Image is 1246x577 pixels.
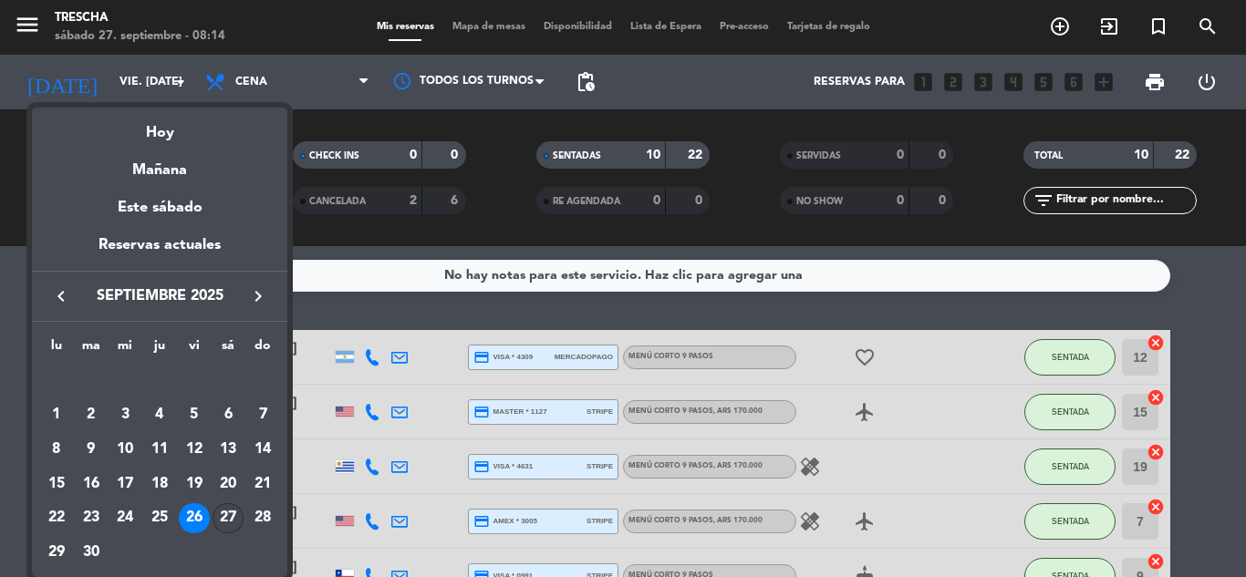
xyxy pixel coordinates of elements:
div: 17 [109,469,140,500]
td: SEP. [39,364,280,398]
div: 15 [41,469,72,500]
div: 22 [41,503,72,534]
th: viernes [177,335,212,364]
th: jueves [142,335,177,364]
td: 13 de septiembre de 2025 [212,432,246,467]
td: 5 de septiembre de 2025 [177,398,212,433]
div: 25 [144,503,175,534]
td: 4 de septiembre de 2025 [142,398,177,433]
div: 12 [179,434,210,465]
td: 30 de septiembre de 2025 [74,535,109,570]
div: 24 [109,503,140,534]
td: 20 de septiembre de 2025 [212,467,246,501]
div: Hoy [32,108,287,145]
i: keyboard_arrow_left [50,285,72,307]
div: 28 [247,503,278,534]
div: 27 [213,503,244,534]
td: 28 de septiembre de 2025 [245,501,280,536]
div: 29 [41,537,72,568]
td: 24 de septiembre de 2025 [108,501,142,536]
div: 1 [41,399,72,430]
td: 14 de septiembre de 2025 [245,432,280,467]
div: 5 [179,399,210,430]
th: miércoles [108,335,142,364]
div: Reservas actuales [32,233,287,271]
td: 21 de septiembre de 2025 [245,467,280,501]
div: 19 [179,469,210,500]
td: 1 de septiembre de 2025 [39,398,74,433]
div: 20 [213,469,244,500]
div: 3 [109,399,140,430]
td: 25 de septiembre de 2025 [142,501,177,536]
div: 10 [109,434,140,465]
div: 6 [213,399,244,430]
div: 7 [247,399,278,430]
div: Este sábado [32,182,287,233]
div: 30 [76,537,107,568]
button: keyboard_arrow_right [242,284,275,308]
span: septiembre 2025 [78,284,242,308]
td: 12 de septiembre de 2025 [177,432,212,467]
td: 16 de septiembre de 2025 [74,467,109,501]
div: 13 [213,434,244,465]
div: 4 [144,399,175,430]
td: 2 de septiembre de 2025 [74,398,109,433]
td: 19 de septiembre de 2025 [177,467,212,501]
td: 6 de septiembre de 2025 [212,398,246,433]
div: 16 [76,469,107,500]
th: lunes [39,335,74,364]
td: 26 de septiembre de 2025 [177,501,212,536]
div: Mañana [32,145,287,182]
td: 17 de septiembre de 2025 [108,467,142,501]
td: 3 de septiembre de 2025 [108,398,142,433]
td: 29 de septiembre de 2025 [39,535,74,570]
div: 8 [41,434,72,465]
th: martes [74,335,109,364]
td: 7 de septiembre de 2025 [245,398,280,433]
th: domingo [245,335,280,364]
div: 11 [144,434,175,465]
div: 18 [144,469,175,500]
th: sábado [212,335,246,364]
div: 2 [76,399,107,430]
button: keyboard_arrow_left [45,284,78,308]
div: 26 [179,503,210,534]
td: 11 de septiembre de 2025 [142,432,177,467]
td: 27 de septiembre de 2025 [212,501,246,536]
div: 9 [76,434,107,465]
td: 10 de septiembre de 2025 [108,432,142,467]
td: 18 de septiembre de 2025 [142,467,177,501]
td: 15 de septiembre de 2025 [39,467,74,501]
i: keyboard_arrow_right [247,285,269,307]
td: 8 de septiembre de 2025 [39,432,74,467]
div: 21 [247,469,278,500]
td: 23 de septiembre de 2025 [74,501,109,536]
td: 9 de septiembre de 2025 [74,432,109,467]
div: 23 [76,503,107,534]
div: 14 [247,434,278,465]
td: 22 de septiembre de 2025 [39,501,74,536]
